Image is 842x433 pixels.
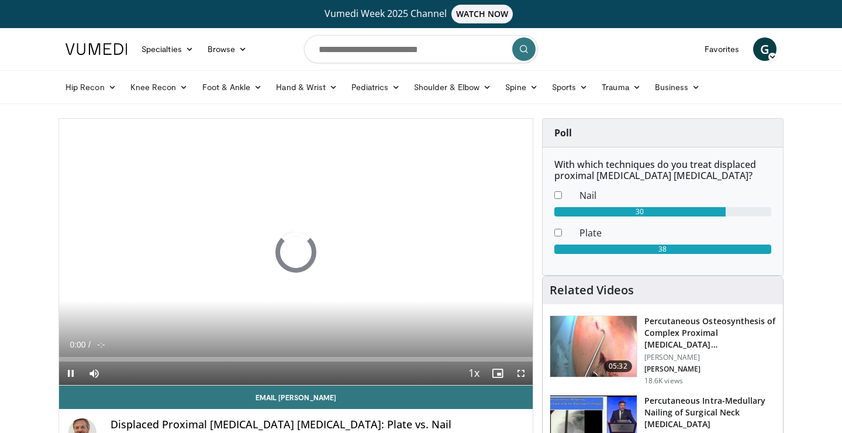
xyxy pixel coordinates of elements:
[304,35,538,63] input: Search topics, interventions
[648,75,708,99] a: Business
[571,226,780,240] dd: Plate
[644,353,776,362] p: [PERSON_NAME]
[111,418,523,431] h4: Displaced Proximal [MEDICAL_DATA] [MEDICAL_DATA]: Plate vs. Nail
[451,5,513,23] span: WATCH NOW
[571,188,780,202] dd: Nail
[644,395,776,430] h3: Percutaneous Intra-Medullary Nailing of Surgical Neck [MEDICAL_DATA]
[753,37,777,61] a: G
[59,357,533,362] div: Progress Bar
[554,207,726,216] div: 30
[407,75,498,99] a: Shoulder & Elbow
[498,75,544,99] a: Spine
[644,365,776,374] p: [PERSON_NAME]
[70,340,85,349] span: 0:00
[65,43,127,55] img: VuMedi Logo
[463,362,486,385] button: Playback Rate
[67,5,775,23] a: Vumedi Week 2025 ChannelWATCH NOW
[134,37,201,61] a: Specialties
[486,362,509,385] button: Enable picture-in-picture mode
[554,245,771,254] div: 38
[509,362,533,385] button: Fullscreen
[269,75,344,99] a: Hand & Wrist
[97,340,105,349] span: -:-
[58,75,123,99] a: Hip Recon
[550,316,637,377] img: eWNh-8akTAF2kj8X4xMDoxOmdtO40mAx_7.150x105_q85_crop-smart_upscale.jpg
[59,386,533,409] a: Email [PERSON_NAME]
[550,315,776,386] a: 05:32 Percutaneous Osteosynthesis of Complex Proximal [MEDICAL_DATA] [MEDICAL_DATA] (H… [PERSON_N...
[698,37,746,61] a: Favorites
[123,75,195,99] a: Knee Recon
[344,75,407,99] a: Pediatrics
[88,340,91,349] span: /
[59,119,533,386] video-js: Video Player
[545,75,595,99] a: Sports
[195,75,270,99] a: Foot & Ankle
[554,159,771,181] h6: With which techniques do you treat displaced proximal [MEDICAL_DATA] [MEDICAL_DATA]?
[644,376,683,386] p: 18.6K views
[82,362,106,385] button: Mute
[554,126,572,139] strong: Poll
[550,283,634,297] h4: Related Videos
[59,362,82,385] button: Pause
[604,360,632,372] span: 05:32
[201,37,254,61] a: Browse
[595,75,648,99] a: Trauma
[644,315,776,350] h3: Percutaneous Osteosynthesis of Complex Proximal [MEDICAL_DATA] [MEDICAL_DATA] (H…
